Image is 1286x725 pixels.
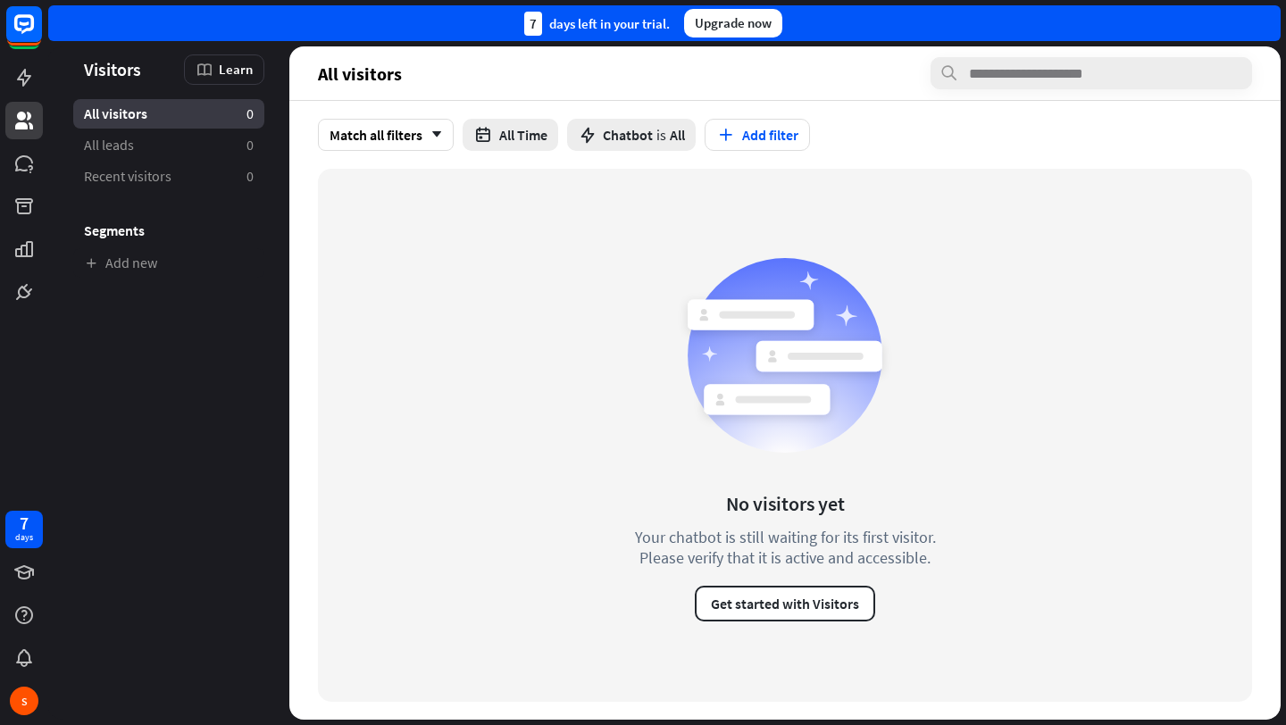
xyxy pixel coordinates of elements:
[84,104,147,123] span: All visitors
[84,167,171,186] span: Recent visitors
[524,12,542,36] div: 7
[10,687,38,715] div: S
[15,531,33,544] div: days
[726,491,845,516] div: No visitors yet
[422,129,442,140] i: arrow_down
[73,221,264,239] h3: Segments
[73,248,264,278] a: Add new
[318,63,402,84] span: All visitors
[463,119,558,151] button: All Time
[84,136,134,154] span: All leads
[603,126,653,144] span: Chatbot
[20,515,29,531] div: 7
[246,136,254,154] aside: 0
[73,162,264,191] a: Recent visitors 0
[684,9,782,37] div: Upgrade now
[705,119,810,151] button: Add filter
[670,126,685,144] span: All
[318,119,454,151] div: Match all filters
[246,104,254,123] aside: 0
[84,59,141,79] span: Visitors
[5,511,43,548] a: 7 days
[246,167,254,186] aside: 0
[14,7,68,61] button: Open LiveChat chat widget
[219,61,253,78] span: Learn
[656,126,666,144] span: is
[524,12,670,36] div: days left in your trial.
[602,527,968,568] div: Your chatbot is still waiting for its first visitor. Please verify that it is active and accessible.
[73,130,264,160] a: All leads 0
[695,586,875,621] button: Get started with Visitors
